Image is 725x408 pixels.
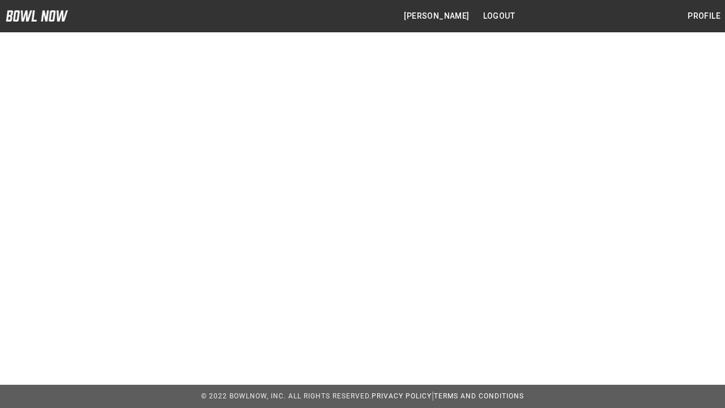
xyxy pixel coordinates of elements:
button: [PERSON_NAME] [399,6,474,27]
a: Terms and Conditions [434,392,524,400]
button: Profile [683,6,725,27]
span: © 2022 BowlNow, Inc. All Rights Reserved. [201,392,372,400]
button: Logout [479,6,519,27]
img: logo [6,10,68,22]
a: Privacy Policy [372,392,432,400]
